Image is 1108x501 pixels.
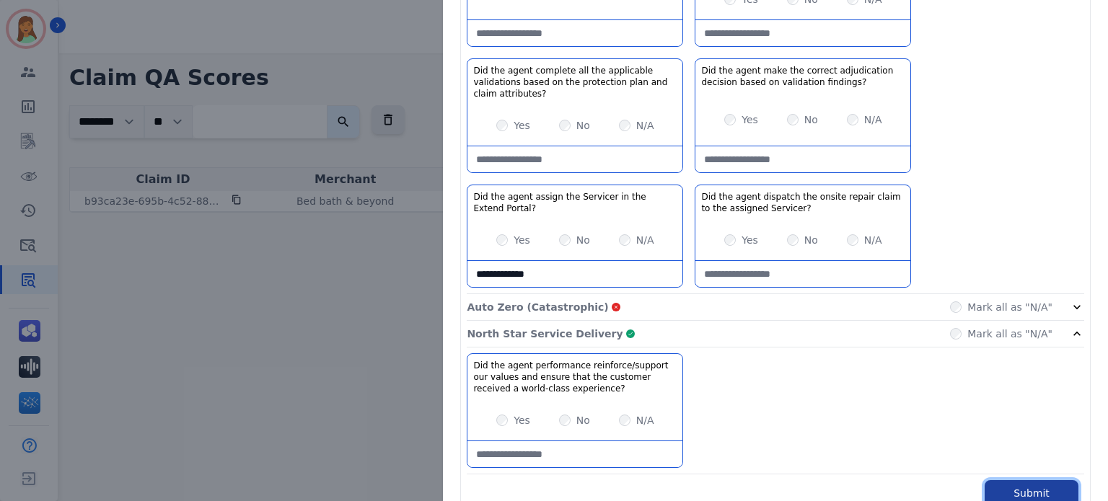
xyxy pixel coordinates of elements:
[514,233,530,247] label: Yes
[467,300,608,314] p: Auto Zero (Catastrophic)
[576,413,590,427] label: No
[514,118,530,133] label: Yes
[701,65,905,88] h3: Did the agent make the correct adjudication decision based on validation findings?
[576,118,590,133] label: No
[576,233,590,247] label: No
[473,360,677,394] h3: Did the agent performance reinforce/support our values and ensure that the customer received a wo...
[864,233,882,247] label: N/A
[804,233,818,247] label: No
[636,118,654,133] label: N/A
[967,327,1052,341] label: Mark all as "N/A"
[473,191,677,214] h3: Did the agent assign the Servicer in the Extend Portal?
[701,191,905,214] h3: Did the agent dispatch the onsite repair claim to the assigned Servicer?
[636,413,654,427] label: N/A
[967,300,1052,314] label: Mark all as "N/A"
[473,65,677,99] h3: Did the agent complete all the applicable validations based on the protection plan and claim attr...
[864,112,882,127] label: N/A
[636,233,654,247] label: N/A
[514,413,530,427] label: Yes
[467,327,623,341] p: North Star Service Delivery
[742,233,758,247] label: Yes
[804,112,818,127] label: No
[742,112,758,127] label: Yes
